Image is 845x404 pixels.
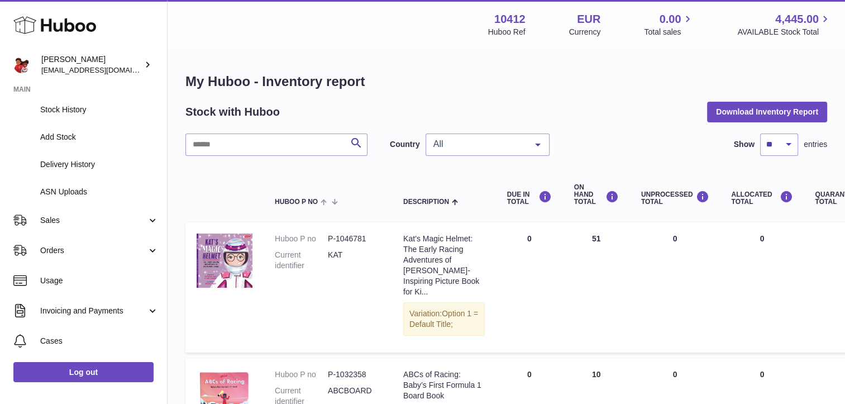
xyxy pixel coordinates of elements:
label: Country [390,139,420,150]
dt: Current identifier [275,250,328,271]
span: entries [804,139,827,150]
a: 0.00 Total sales [644,12,694,37]
strong: EUR [577,12,600,27]
strong: 10412 [494,12,526,27]
span: [EMAIL_ADDRESS][DOMAIN_NAME] [41,65,164,74]
div: Currency [569,27,601,37]
span: Usage [40,275,159,286]
dd: P-1046781 [328,234,381,244]
a: 4,445.00 AVAILABLE Stock Total [737,12,832,37]
dt: Huboo P no [275,234,328,244]
span: Option 1 = Default Title; [409,309,478,329]
span: 4,445.00 [775,12,819,27]
span: Stock History [40,104,159,115]
label: Show [734,139,755,150]
span: Total sales [644,27,694,37]
span: Huboo P no [275,198,318,206]
div: UNPROCESSED Total [641,191,709,206]
span: Invoicing and Payments [40,306,147,316]
dd: KAT [328,250,381,271]
span: AVAILABLE Stock Total [737,27,832,37]
span: Orders [40,245,147,256]
span: Description [403,198,449,206]
span: ASN Uploads [40,187,159,197]
h2: Stock with Huboo [185,104,280,120]
div: [PERSON_NAME] [41,54,142,75]
a: Log out [13,362,154,382]
dd: P-1032358 [328,369,381,380]
div: DUE IN TOTAL [507,191,552,206]
span: 0.00 [660,12,681,27]
td: 0 [496,222,563,353]
span: Cases [40,336,159,346]
span: All [431,139,527,150]
img: product image [197,234,252,288]
div: ABCs of Racing: Baby’s First Formula 1 Board Book [403,369,485,401]
td: 0 [720,222,804,353]
div: ON HAND Total [574,184,619,206]
dt: Huboo P no [275,369,328,380]
button: Download Inventory Report [707,102,827,122]
span: Add Stock [40,132,159,142]
span: Delivery History [40,159,159,170]
h1: My Huboo - Inventory report [185,73,827,91]
td: 51 [563,222,630,353]
div: ALLOCATED Total [731,191,793,206]
span: Sales [40,215,147,226]
div: Kat’s Magic Helmet: The Early Racing Adventures of [PERSON_NAME]- Inspiring Picture Book for Ki... [403,234,485,297]
img: internalAdmin-10412@internal.huboo.com [13,56,30,73]
td: 0 [630,222,720,353]
div: Huboo Ref [488,27,526,37]
div: Variation: [403,302,485,336]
